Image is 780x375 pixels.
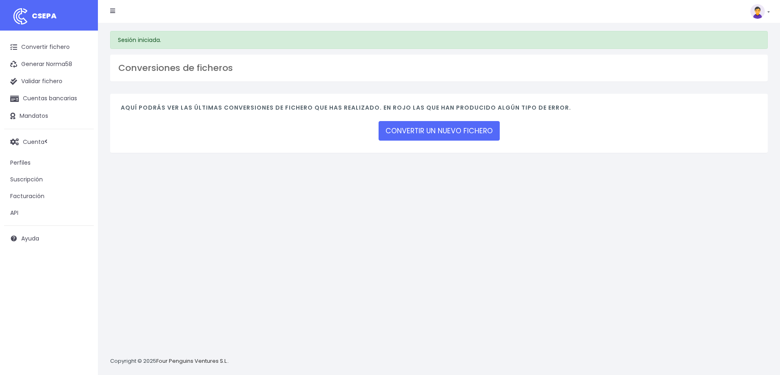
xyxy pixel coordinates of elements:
div: Sesión iniciada. [110,31,768,49]
img: logo [10,6,31,26]
a: Validar fichero [4,73,94,90]
a: Facturación [4,188,94,205]
a: CONVERTIR UN NUEVO FICHERO [379,121,500,141]
a: Suscripción [4,171,94,188]
span: Cuenta [23,137,44,146]
img: profile [750,4,765,19]
a: Cuenta [4,133,94,150]
h4: Aquí podrás ver las últimas conversiones de fichero que has realizado. En rojo las que han produc... [121,104,757,115]
a: Four Penguins Ventures S.L. [156,357,228,365]
span: CSEPA [32,11,57,21]
a: Mandatos [4,108,94,125]
a: Generar Norma58 [4,56,94,73]
a: Convertir fichero [4,39,94,56]
a: Perfiles [4,154,94,171]
h3: Conversiones de ficheros [118,63,760,73]
span: Ayuda [21,234,39,243]
a: Ayuda [4,230,94,247]
a: Cuentas bancarias [4,90,94,107]
p: Copyright © 2025 . [110,357,229,366]
a: API [4,205,94,221]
